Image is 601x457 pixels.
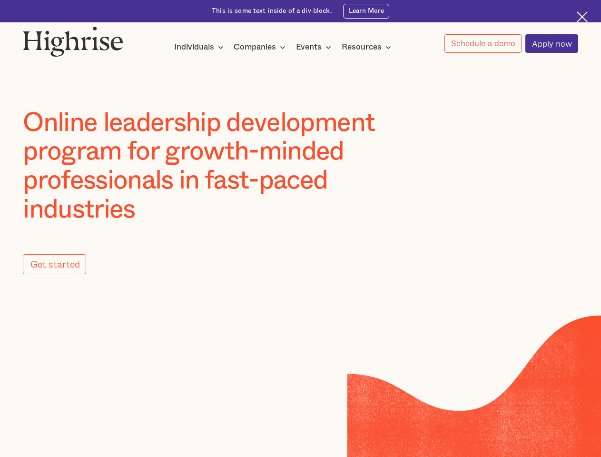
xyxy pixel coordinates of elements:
[525,34,578,53] a: Apply now
[444,34,522,53] a: Schedule a demo
[174,41,227,53] div: Individuals
[174,41,214,53] div: Individuals
[296,41,334,53] div: Events
[234,41,288,53] div: Companies
[577,11,588,22] img: Cross icon
[296,41,322,53] div: Events
[23,254,86,274] a: Get started
[234,41,276,53] div: Companies
[342,41,382,53] div: Resources
[23,109,428,225] h1: Online leadership development program for growth-minded professionals in fast-paced industries
[342,41,394,53] div: Resources
[212,7,332,16] div: This is some text inside of a div block.
[343,4,389,19] a: Learn More
[23,26,123,57] img: Highrise logo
